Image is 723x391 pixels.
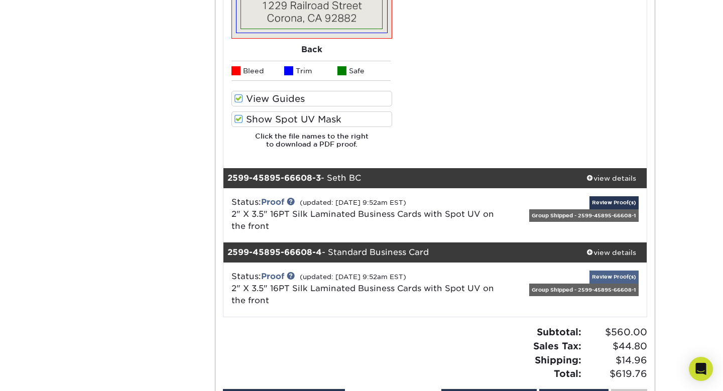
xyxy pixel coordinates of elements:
div: Open Intercom Messenger [689,357,713,381]
strong: 2599-45895-66608-3 [227,173,321,183]
div: Group Shipped - 2599-45895-66608-1 [529,284,639,296]
a: 2" X 3.5" 16PT Silk Laminated Business Cards with Spot UV on the front [231,209,494,231]
h6: Click the file names to the right to download a PDF proof. [231,132,393,157]
a: Review Proof(s) [589,271,639,283]
a: Proof [261,272,284,281]
small: (updated: [DATE] 9:52am EST) [300,199,406,206]
div: - Standard Business Card [223,242,576,263]
li: Bleed [231,61,285,81]
a: view details [576,168,647,188]
div: view details [576,173,647,183]
a: Proof [261,197,284,207]
span: $560.00 [584,325,647,339]
strong: 2599-45895-66608-4 [227,247,322,257]
li: Safe [337,61,391,81]
div: view details [576,247,647,257]
li: Trim [284,61,337,81]
strong: Shipping: [535,354,581,365]
a: Review Proof(s) [589,196,639,209]
div: Status: [224,271,506,307]
strong: Sales Tax: [533,340,581,351]
strong: Subtotal: [537,326,581,337]
div: Group Shipped - 2599-45895-66608-1 [529,209,639,222]
span: $14.96 [584,353,647,367]
div: Back [231,39,393,61]
span: $44.80 [584,339,647,353]
a: 2" X 3.5" 16PT Silk Laminated Business Cards with Spot UV on the front [231,284,494,305]
a: view details [576,242,647,263]
div: - Seth BC [223,168,576,188]
label: Show Spot UV Mask [231,111,393,127]
small: (updated: [DATE] 9:52am EST) [300,273,406,281]
div: Status: [224,196,506,232]
label: View Guides [231,91,393,106]
strong: Total: [554,368,581,379]
span: $619.76 [584,367,647,381]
